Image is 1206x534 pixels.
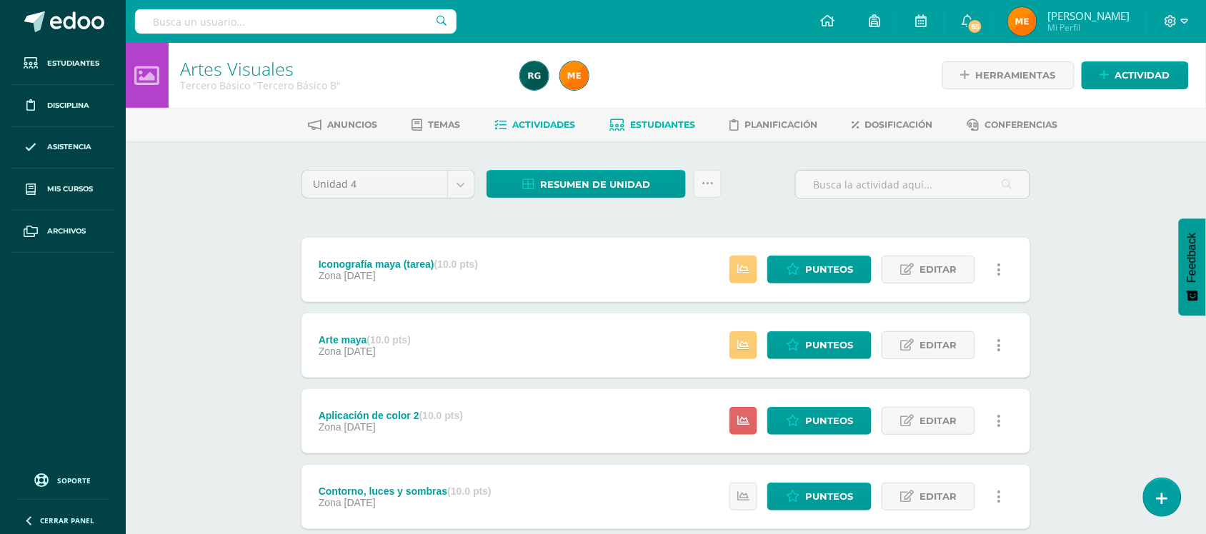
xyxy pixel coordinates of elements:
a: Estudiantes [11,43,114,85]
a: Conferencias [967,114,1058,136]
span: Actividad [1115,62,1170,89]
a: Dosificación [852,114,933,136]
h1: Artes Visuales [180,59,503,79]
span: Estudiantes [47,58,99,69]
span: Zona [319,270,342,281]
span: Planificación [745,119,818,130]
a: Punteos [767,256,872,283]
a: Herramientas [942,61,1075,89]
span: [DATE] [344,346,376,357]
span: Unidad 4 [313,171,437,198]
span: Estudiantes [631,119,696,130]
span: Editar [920,332,957,358]
span: [DATE] [344,421,376,433]
span: Mis cursos [47,183,93,195]
span: Zona [319,497,342,508]
a: Artes Visuales [180,56,294,81]
span: Resumen de unidad [540,171,650,198]
a: Disciplina [11,85,114,127]
span: Temas [429,119,461,130]
strong: (10.0 pts) [367,334,411,346]
span: Disciplina [47,100,89,111]
a: Asistencia [11,127,114,169]
span: Zona [319,346,342,357]
a: Anuncios [309,114,378,136]
a: Actividad [1082,61,1189,89]
img: 700be974b67557735c3dfbb131833c31.png [560,61,589,90]
span: Punteos [805,483,853,510]
a: Actividades [495,114,576,136]
div: Iconografía maya (tarea) [319,258,478,270]
span: [DATE] [344,497,376,508]
a: Planificación [730,114,818,136]
img: 700be974b67557735c3dfbb131833c31.png [1008,7,1037,36]
span: Herramientas [976,62,1056,89]
a: Unidad 4 [302,171,474,198]
span: Cerrar panel [40,515,94,525]
div: Aplicación de color 2 [319,410,463,421]
span: [PERSON_NAME] [1047,9,1130,23]
span: Dosificación [865,119,933,130]
span: 65 [967,19,983,34]
span: Actividades [513,119,576,130]
a: Estudiantes [610,114,696,136]
span: Archivos [47,226,86,237]
span: Zona [319,421,342,433]
span: Conferencias [985,119,1058,130]
div: Contorno, luces y sombras [319,485,492,497]
span: Asistencia [47,141,91,153]
div: Tercero Básico 'Tercero Básico B' [180,79,503,92]
span: Editar [920,256,957,283]
a: Archivos [11,211,114,253]
span: Punteos [805,256,853,283]
input: Busca un usuario... [135,9,457,34]
a: Temas [412,114,461,136]
a: Punteos [767,483,872,510]
span: Anuncios [328,119,378,130]
button: Feedback - Mostrar encuesta [1179,218,1206,316]
span: Soporte [58,475,91,485]
span: Feedback [1186,233,1199,283]
span: Editar [920,483,957,510]
span: Mi Perfil [1047,21,1130,34]
a: Resumen de unidad [487,170,686,198]
input: Busca la actividad aquí... [796,171,1030,198]
a: Punteos [767,407,872,435]
strong: (10.0 pts) [447,485,491,497]
a: Punteos [767,331,872,359]
strong: (10.0 pts) [419,410,463,421]
img: e044b199acd34bf570a575bac584e1d1.png [520,61,549,90]
span: [DATE] [344,270,376,281]
span: Editar [920,408,957,434]
a: Mis cursos [11,168,114,211]
div: Arte maya [319,334,411,346]
span: Punteos [805,332,853,358]
strong: (10.0 pts) [434,258,478,270]
a: Soporte [17,470,109,489]
span: Punteos [805,408,853,434]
